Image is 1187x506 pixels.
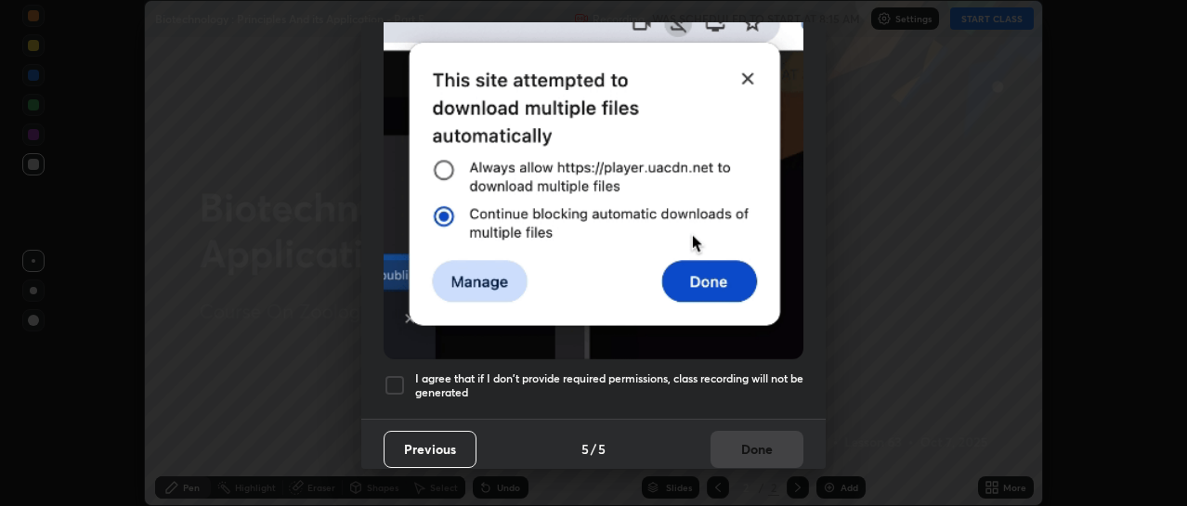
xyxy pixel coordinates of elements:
h4: 5 [581,439,589,459]
h5: I agree that if I don't provide required permissions, class recording will not be generated [415,371,803,400]
button: Previous [384,431,476,468]
h4: 5 [598,439,606,459]
h4: / [591,439,596,459]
